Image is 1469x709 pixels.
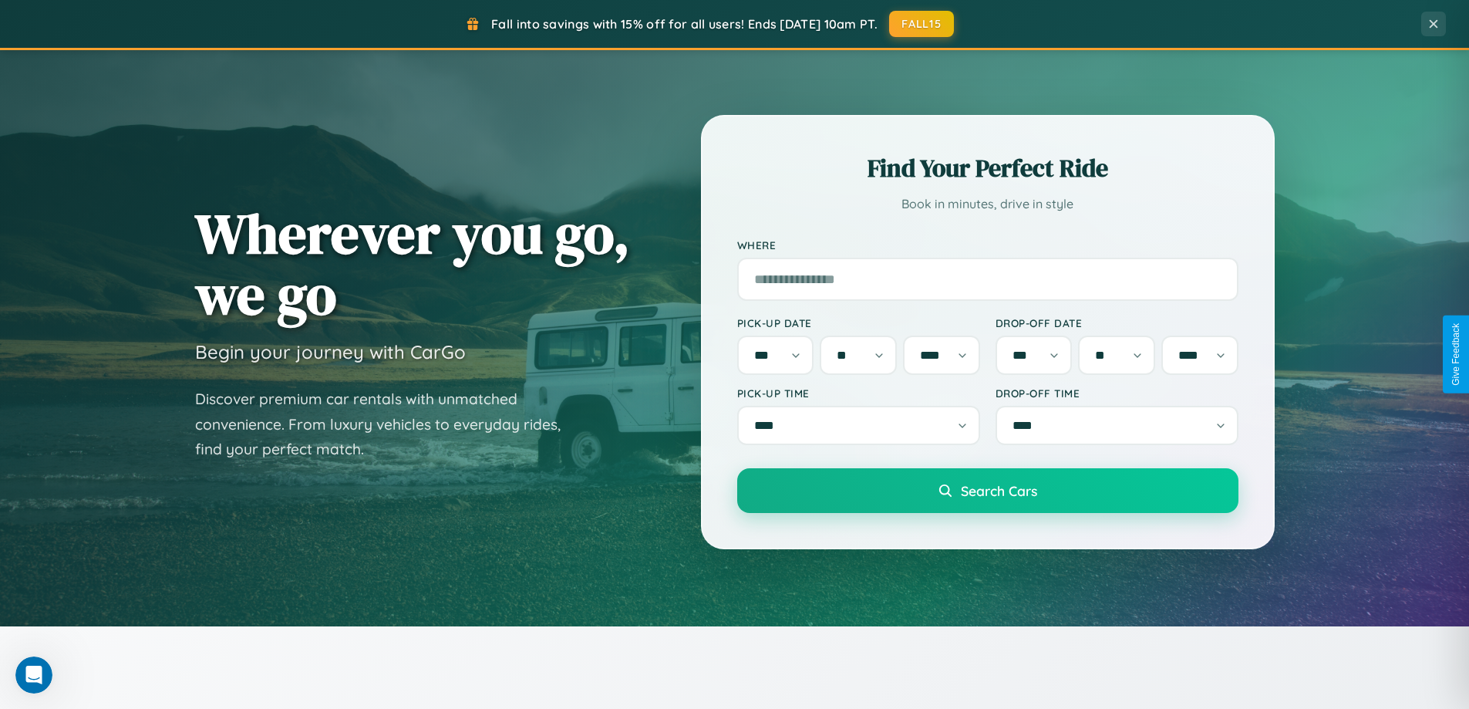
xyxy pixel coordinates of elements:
[996,387,1238,400] label: Drop-off Time
[491,16,878,32] span: Fall into savings with 15% off for all users! Ends [DATE] 10am PT.
[737,193,1238,215] p: Book in minutes, drive in style
[737,238,1238,252] label: Where
[996,316,1238,329] label: Drop-off Date
[961,482,1037,499] span: Search Cars
[1450,323,1461,386] div: Give Feedback
[195,203,630,325] h1: Wherever you go, we go
[737,387,980,400] label: Pick-up Time
[737,151,1238,185] h2: Find Your Perfect Ride
[195,387,581,462] p: Discover premium car rentals with unmatched convenience. From luxury vehicles to everyday rides, ...
[15,657,52,694] iframe: Intercom live chat
[737,468,1238,513] button: Search Cars
[195,340,466,363] h3: Begin your journey with CarGo
[737,316,980,329] label: Pick-up Date
[889,11,954,37] button: FALL15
